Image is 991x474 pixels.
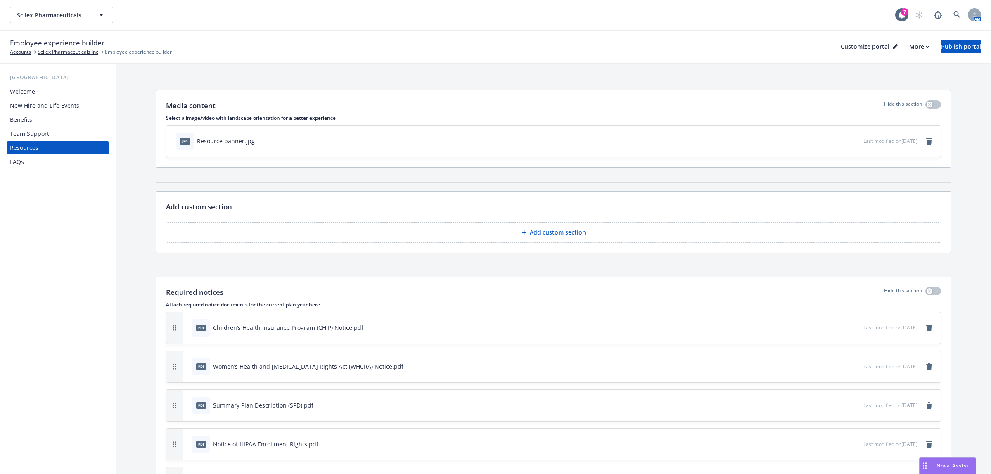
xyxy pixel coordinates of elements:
div: Resource banner.jpg [197,137,255,145]
button: download file [839,401,846,410]
button: Nova Assist [919,457,976,474]
a: Start snowing [911,7,927,23]
div: Summary Plan Description (SPD).pdf [213,401,313,410]
div: Benefits [10,113,32,126]
div: Women’s Health and [MEDICAL_DATA] Rights Act (WHCRA) Notice.pdf [213,362,403,371]
button: download file [839,323,846,332]
button: preview file [853,362,860,371]
button: Add custom section [166,222,941,243]
span: Last modified on [DATE] [863,137,918,145]
a: Search [949,7,965,23]
span: pdf [196,325,206,331]
p: Media content [166,100,216,111]
a: remove [924,401,934,410]
a: remove [924,323,934,333]
a: Benefits [7,113,109,126]
span: pdf [196,363,206,370]
button: More [899,40,939,53]
p: Hide this section [884,287,922,298]
button: preview file [853,323,860,332]
div: [GEOGRAPHIC_DATA] [7,73,109,82]
p: Hide this section [884,100,922,111]
a: Welcome [7,85,109,98]
div: More [909,40,929,53]
a: remove [924,362,934,372]
button: Scilex Pharmaceuticals Inc [10,7,113,23]
a: New Hire and Life Events [7,99,109,112]
button: download file [839,362,846,371]
button: Customize portal [841,40,898,53]
div: Drag to move [920,458,930,474]
div: Notice of HIPAA Enrollment Rights.pdf [213,440,318,448]
div: FAQs [10,155,24,168]
p: Add custom section [166,201,232,212]
div: 7 [901,8,908,16]
span: Employee experience builder [10,38,104,48]
div: Welcome [10,85,35,98]
span: Last modified on [DATE] [863,363,918,370]
a: Resources [7,141,109,154]
button: download file [839,137,846,145]
a: remove [924,439,934,449]
div: New Hire and Life Events [10,99,79,112]
span: Nova Assist [936,462,969,469]
a: Team Support [7,127,109,140]
span: pdf [196,441,206,447]
span: Last modified on [DATE] [863,441,918,448]
a: remove [924,136,934,146]
a: Accounts [10,48,31,56]
a: Report a Bug [930,7,946,23]
a: Scilex Pharmaceuticals Inc [38,48,98,56]
span: pdf [196,402,206,408]
span: Scilex Pharmaceuticals Inc [17,11,88,19]
p: Required notices [166,287,223,298]
button: preview file [853,401,860,410]
span: jpg [180,138,190,144]
span: Last modified on [DATE] [863,402,918,409]
span: Last modified on [DATE] [863,324,918,331]
button: preview file [853,137,860,145]
div: Team Support [10,127,49,140]
span: Employee experience builder [105,48,172,56]
p: Add custom section [530,228,586,237]
div: Children’s Health Insurance Program (CHIP) Notice.pdf [213,323,363,332]
button: preview file [853,440,860,448]
a: FAQs [7,155,109,168]
button: download file [839,440,846,448]
div: Resources [10,141,38,154]
p: Select a image/video with landscape orientation for a better experience [166,114,941,121]
p: Attach required notice documents for the current plan year here [166,301,941,308]
button: Publish portal [941,40,981,53]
